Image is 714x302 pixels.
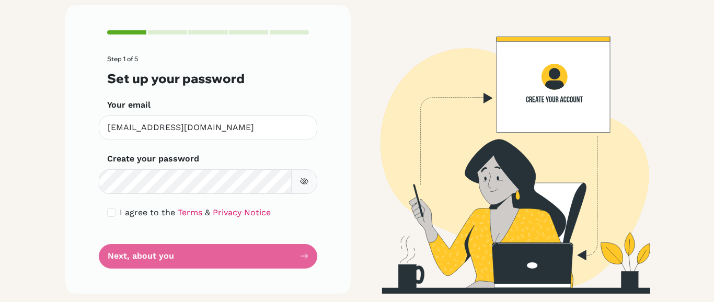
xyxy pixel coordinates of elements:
h3: Set up your password [107,71,309,86]
span: I agree to the [120,207,175,217]
label: Create your password [107,153,199,165]
a: Terms [178,207,202,217]
input: Insert your email* [99,115,317,140]
span: Step 1 of 5 [107,55,138,63]
span: & [205,207,210,217]
label: Your email [107,99,151,111]
a: Privacy Notice [213,207,271,217]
